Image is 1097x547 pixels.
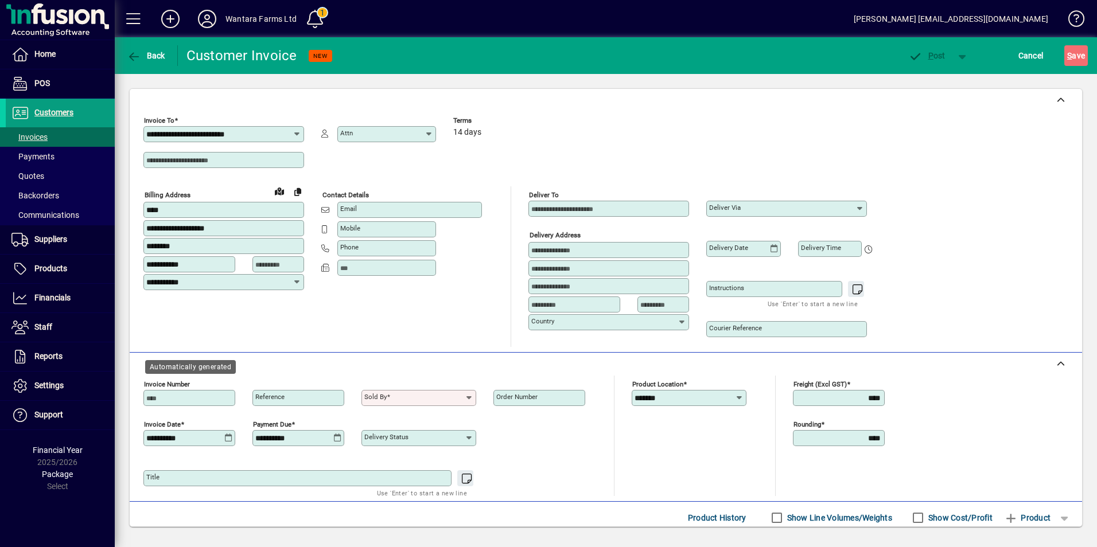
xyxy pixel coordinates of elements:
[6,166,115,186] a: Quotes
[926,512,993,523] label: Show Cost/Profit
[186,46,297,65] div: Customer Invoice
[34,235,67,244] span: Suppliers
[11,171,44,181] span: Quotes
[6,313,115,342] a: Staff
[189,9,225,29] button: Profile
[34,79,50,88] span: POS
[34,351,63,361] span: Reports
[340,129,353,137] mat-label: Attn
[6,225,115,254] a: Suppliers
[313,52,328,60] span: NEW
[34,293,71,302] span: Financials
[34,410,63,419] span: Support
[270,182,289,200] a: View on map
[225,10,297,28] div: Wantara Farms Ltd
[289,182,307,201] button: Copy to Delivery address
[124,45,168,66] button: Back
[34,381,64,390] span: Settings
[364,393,387,401] mat-label: Sold by
[34,49,56,58] span: Home
[1016,45,1047,66] button: Cancel
[1064,45,1088,66] button: Save
[42,470,73,479] span: Package
[531,317,554,325] mat-label: Country
[801,244,841,252] mat-label: Delivery time
[152,9,189,29] button: Add
[144,116,174,124] mat-label: Invoice To
[145,360,236,374] div: Automatically generated
[340,224,360,232] mat-label: Mobile
[1004,509,1051,527] span: Product
[6,372,115,400] a: Settings
[908,51,946,60] span: ost
[144,380,190,388] mat-label: Invoice number
[1067,51,1072,60] span: S
[6,147,115,166] a: Payments
[11,132,48,142] span: Invoices
[688,509,746,527] span: Product History
[453,117,522,124] span: Terms
[793,380,847,388] mat-label: Freight (excl GST)
[998,507,1056,528] button: Product
[496,393,538,401] mat-label: Order number
[768,297,858,310] mat-hint: Use 'Enter' to start a new line
[11,191,59,200] span: Backorders
[709,284,744,292] mat-label: Instructions
[364,433,409,441] mat-label: Delivery status
[6,401,115,429] a: Support
[453,128,481,137] span: 14 days
[34,108,73,117] span: Customers
[340,205,357,213] mat-label: Email
[1018,46,1044,65] span: Cancel
[785,512,892,523] label: Show Line Volumes/Weights
[33,446,83,455] span: Financial Year
[1060,2,1083,40] a: Knowledge Base
[683,507,751,528] button: Product History
[340,243,359,251] mat-label: Phone
[34,322,52,331] span: Staff
[529,191,559,199] mat-label: Deliver To
[255,393,285,401] mat-label: Reference
[709,204,741,212] mat-label: Deliver via
[6,205,115,225] a: Communications
[6,127,115,147] a: Invoices
[146,473,160,481] mat-label: Title
[709,324,762,332] mat-label: Courier Reference
[6,255,115,283] a: Products
[903,45,951,66] button: Post
[127,51,165,60] span: Back
[11,152,55,161] span: Payments
[6,342,115,371] a: Reports
[34,264,67,273] span: Products
[6,186,115,205] a: Backorders
[632,380,683,388] mat-label: Product location
[115,45,178,66] app-page-header-button: Back
[6,40,115,69] a: Home
[6,284,115,312] a: Financials
[709,244,748,252] mat-label: Delivery date
[793,420,821,428] mat-label: Rounding
[377,486,467,499] mat-hint: Use 'Enter' to start a new line
[1067,46,1085,65] span: ave
[11,210,79,220] span: Communications
[6,69,115,98] a: POS
[928,51,933,60] span: P
[253,420,291,428] mat-label: Payment due
[854,10,1048,28] div: [PERSON_NAME] [EMAIL_ADDRESS][DOMAIN_NAME]
[144,420,181,428] mat-label: Invoice date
